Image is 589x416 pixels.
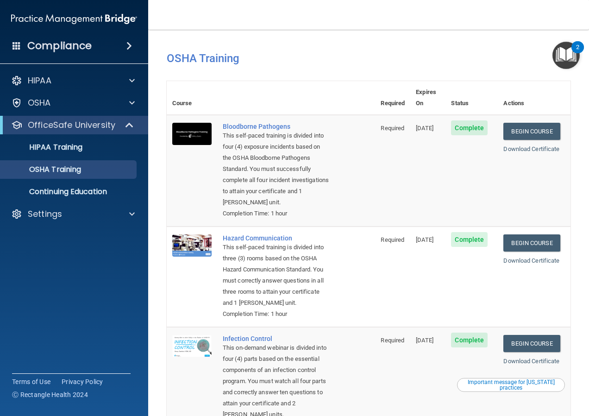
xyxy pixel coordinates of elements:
[451,232,488,247] span: Complete
[503,257,559,264] a: Download Certificate
[6,187,132,196] p: Continuing Education
[416,337,433,344] span: [DATE]
[458,379,564,391] div: Important message for [US_STATE] practices
[416,125,433,132] span: [DATE]
[12,377,50,386] a: Terms of Use
[223,335,329,342] a: Infection Control
[457,378,565,392] button: Read this if you are a dental practitioner in the state of CA
[167,52,570,65] h4: OSHA Training
[503,145,559,152] a: Download Certificate
[167,81,217,115] th: Course
[223,208,329,219] div: Completion Time: 1 hour
[451,120,488,135] span: Complete
[28,208,62,220] p: Settings
[451,333,488,347] span: Complete
[11,208,135,220] a: Settings
[223,309,329,320] div: Completion Time: 1 hour
[11,120,134,131] a: OfficeSafe University
[223,130,329,208] div: This self-paced training is divided into four (4) exposure incidents based on the OSHA Bloodborne...
[28,75,51,86] p: HIPAA
[503,123,560,140] a: Begin Course
[223,242,329,309] div: This self-paced training is divided into three (3) rooms based on the OSHA Hazard Communication S...
[28,97,51,108] p: OSHA
[416,236,433,243] span: [DATE]
[11,10,137,28] img: PMB logo
[381,125,404,132] span: Required
[576,47,579,59] div: 2
[11,75,135,86] a: HIPAA
[381,236,404,243] span: Required
[445,81,498,115] th: Status
[12,390,88,399] span: Ⓒ Rectangle Health 2024
[6,143,82,152] p: HIPAA Training
[223,123,329,130] a: Bloodborne Pathogens
[223,234,329,242] a: Hazard Communication
[503,234,560,252] a: Begin Course
[498,81,570,115] th: Actions
[410,81,445,115] th: Expires On
[552,42,580,69] button: Open Resource Center, 2 new notifications
[27,39,92,52] h4: Compliance
[381,337,404,344] span: Required
[28,120,115,131] p: OfficeSafe University
[375,81,410,115] th: Required
[503,335,560,352] a: Begin Course
[503,358,559,365] a: Download Certificate
[62,377,103,386] a: Privacy Policy
[6,165,81,174] p: OSHA Training
[11,97,135,108] a: OSHA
